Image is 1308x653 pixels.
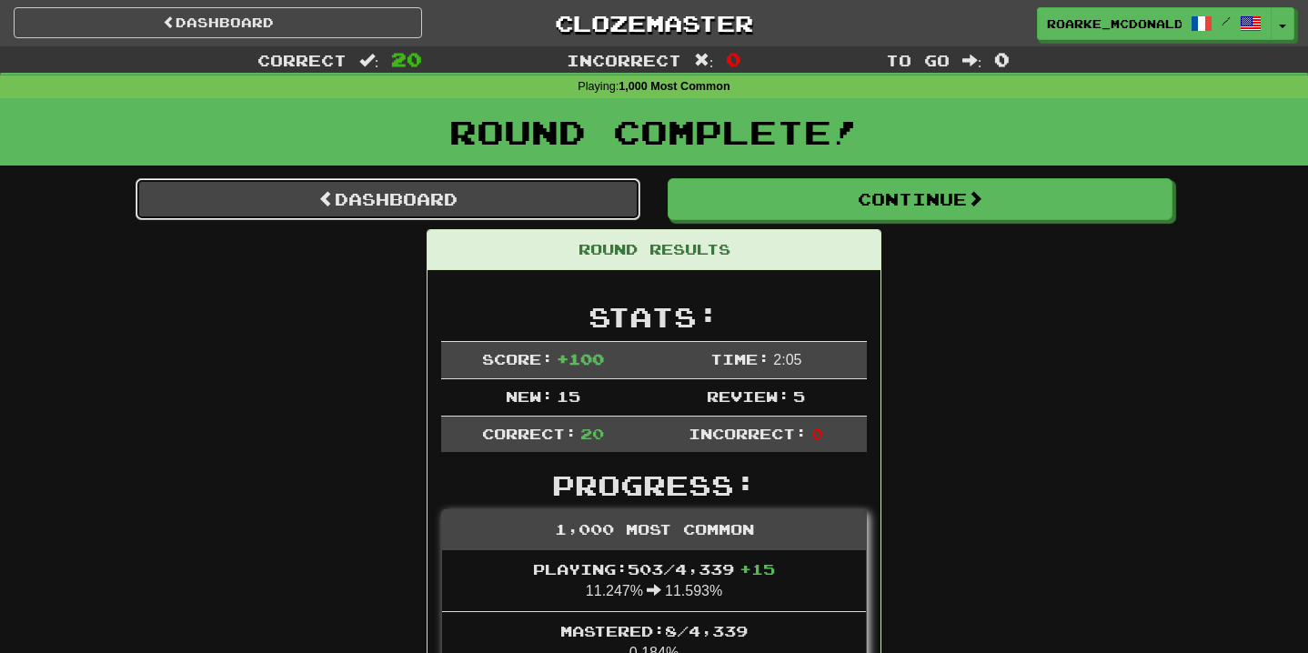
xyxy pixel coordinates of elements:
[689,425,807,442] span: Incorrect:
[994,48,1010,70] span: 0
[557,387,580,405] span: 15
[359,53,379,68] span: :
[740,560,775,578] span: + 15
[668,178,1172,220] button: Continue
[136,178,640,220] a: Dashboard
[442,510,866,550] div: 1,000 Most Common
[257,51,347,69] span: Correct
[557,350,604,367] span: + 100
[506,387,553,405] span: New:
[619,80,729,93] strong: 1,000 Most Common
[6,114,1302,150] h1: Round Complete!
[962,53,982,68] span: :
[811,425,823,442] span: 0
[428,230,880,270] div: Round Results
[694,53,714,68] span: :
[449,7,858,39] a: Clozemaster
[533,560,775,578] span: Playing: 503 / 4,339
[1047,15,1182,32] span: Roarke_McDonald
[773,352,801,367] span: 2 : 0 5
[710,350,770,367] span: Time:
[567,51,681,69] span: Incorrect
[14,7,422,38] a: Dashboard
[442,550,866,612] li: 11.247% 11.593%
[482,350,553,367] span: Score:
[707,387,790,405] span: Review:
[793,387,805,405] span: 5
[726,48,741,70] span: 0
[560,622,748,639] span: Mastered: 8 / 4,339
[391,48,422,70] span: 20
[1222,15,1231,27] span: /
[886,51,950,69] span: To go
[441,470,867,500] h2: Progress:
[1037,7,1272,40] a: Roarke_McDonald /
[580,425,604,442] span: 20
[441,302,867,332] h2: Stats:
[482,425,577,442] span: Correct:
